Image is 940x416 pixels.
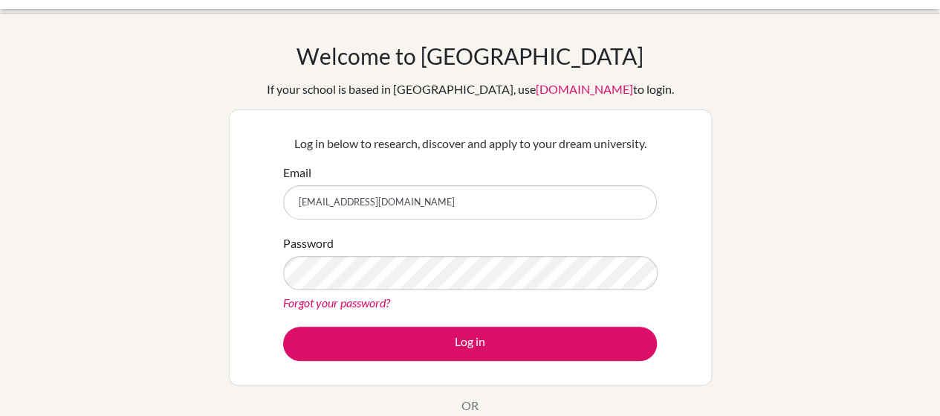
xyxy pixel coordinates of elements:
[283,234,334,252] label: Password
[283,327,657,361] button: Log in
[283,295,390,310] a: Forgot your password?
[283,164,311,182] label: Email
[267,80,674,98] div: If your school is based in [GEOGRAPHIC_DATA], use to login.
[283,135,657,153] p: Log in below to research, discover and apply to your dream university.
[536,82,633,96] a: [DOMAIN_NAME]
[296,42,644,69] h1: Welcome to [GEOGRAPHIC_DATA]
[461,397,479,415] p: OR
